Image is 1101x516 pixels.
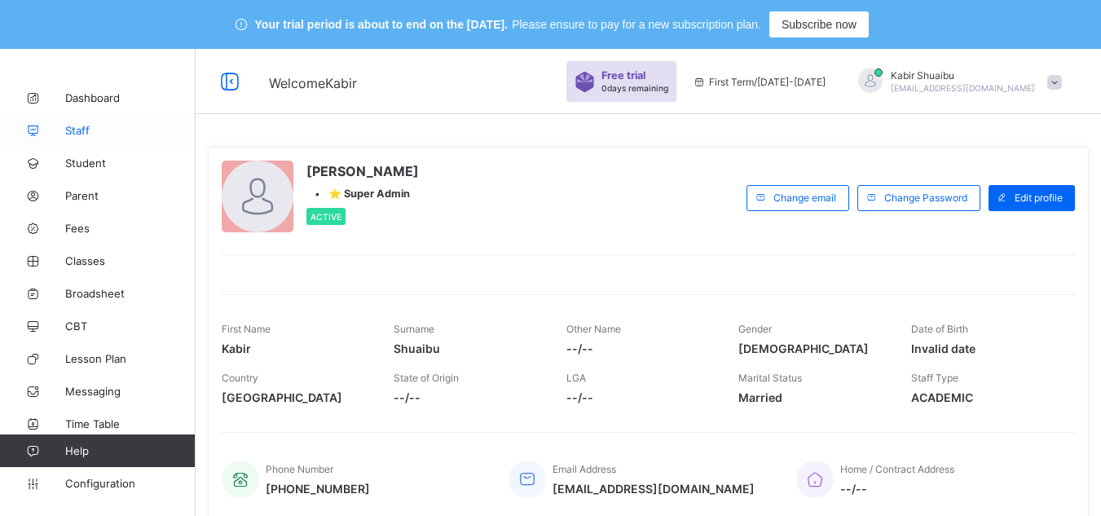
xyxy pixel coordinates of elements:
span: Broadsheet [65,287,196,300]
span: Married [738,390,886,404]
div: KabirShuaibu [842,68,1070,95]
span: [PERSON_NAME] [306,163,419,179]
span: Other Name [566,323,621,335]
span: [EMAIL_ADDRESS][DOMAIN_NAME] [891,83,1035,93]
span: Parent [65,189,196,202]
span: Edit profile [1015,192,1063,204]
span: Lesson Plan [65,352,196,365]
span: [PHONE_NUMBER] [266,482,370,496]
span: CBT [65,320,196,333]
span: Kabir Shuaibu [891,69,1035,82]
span: Active [310,212,341,222]
span: Phone Number [266,463,333,475]
span: Shuaibu [394,342,541,355]
span: Messaging [65,385,196,398]
span: [DEMOGRAPHIC_DATA] [738,342,886,355]
span: Your trial period is about to end on the [DATE]. [255,18,509,31]
span: Country [222,372,258,384]
span: --/-- [394,390,541,404]
span: Marital Status [738,372,802,384]
span: Configuration [65,477,195,490]
span: Invalid date [911,342,1059,355]
span: Help [65,444,195,457]
span: 0 days remaining [601,83,668,93]
span: State of Origin [394,372,459,384]
span: ACADEMIC [911,390,1059,404]
span: --/-- [840,482,954,496]
span: Welcome Kabir [269,75,357,91]
span: session/term information [693,76,826,88]
span: --/-- [566,390,714,404]
span: [EMAIL_ADDRESS][DOMAIN_NAME] [553,482,755,496]
span: Please ensure to pay for a new subscription plan. [512,18,761,31]
span: Free trial [601,69,660,82]
span: [GEOGRAPHIC_DATA] [222,390,369,404]
img: sticker-purple.71386a28dfed39d6af7621340158ba97.svg [575,72,595,92]
span: Staff Type [911,372,958,384]
span: Subscribe now [782,18,857,31]
span: Date of Birth [911,323,968,335]
span: Email Address [553,463,616,475]
span: ⭐ Super Admin [328,187,410,200]
span: Fees [65,222,196,235]
span: LGA [566,372,586,384]
span: Kabir [222,342,369,355]
span: Student [65,157,196,170]
span: Change email [773,192,836,204]
span: Gender [738,323,772,335]
span: Classes [65,254,196,267]
span: Dashboard [65,91,196,104]
span: Change Password [884,192,967,204]
div: • [306,187,419,200]
span: First Name [222,323,271,335]
span: Home / Contract Address [840,463,954,475]
span: --/-- [566,342,714,355]
span: Time Table [65,417,196,430]
span: Surname [394,323,434,335]
span: Staff [65,124,196,137]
